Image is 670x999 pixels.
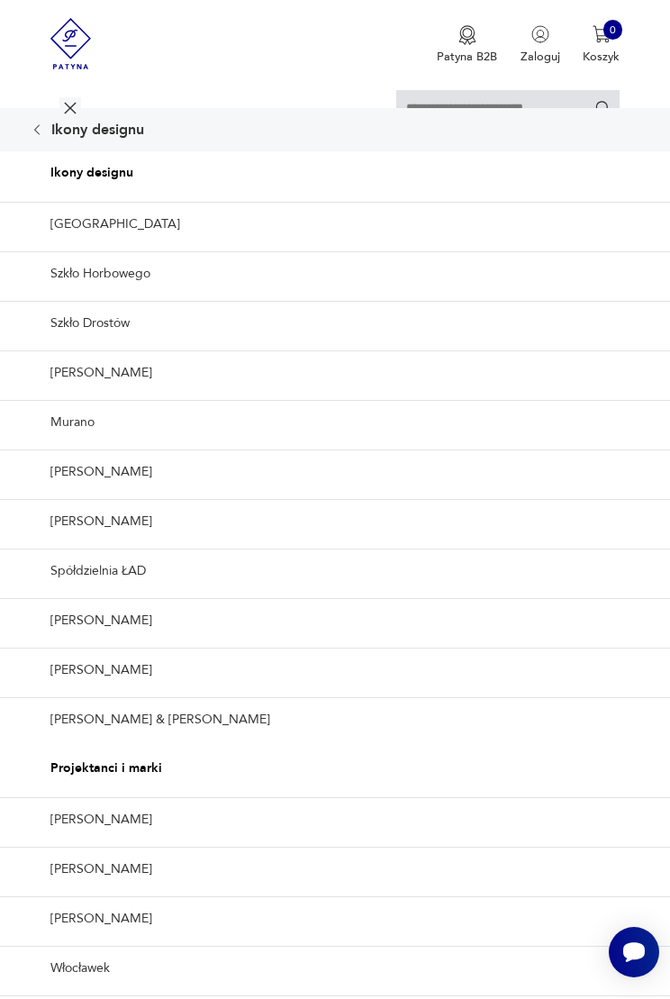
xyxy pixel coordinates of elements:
button: Szukaj [594,99,611,116]
img: Ikonka użytkownika [531,25,549,43]
button: 0Koszyk [583,25,620,65]
a: Ikona medaluPatyna B2B [437,25,497,65]
img: Ikona medalu [458,25,476,45]
div: 0 [603,20,623,40]
p: Koszyk [583,49,620,65]
iframe: Smartsupp widget button [609,927,659,977]
img: Ikona koszyka [593,25,611,43]
button: Zaloguj [521,25,560,65]
p: Zaloguj [521,49,560,65]
button: Patyna B2B [437,25,497,65]
div: Ikony designu [30,123,144,137]
p: Patyna B2B [437,49,497,65]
